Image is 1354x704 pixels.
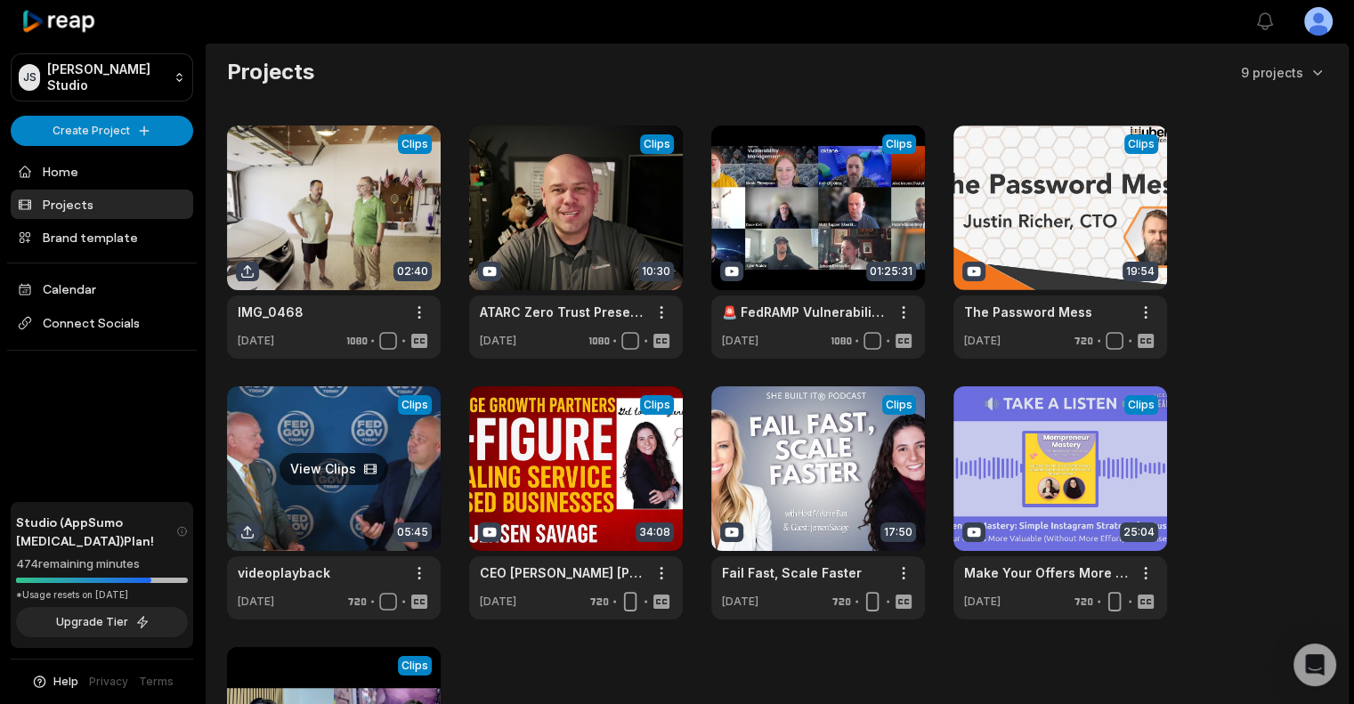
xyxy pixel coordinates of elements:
[238,303,304,321] a: IMG_0468
[722,563,862,582] a: Fail Fast, Scale Faster
[47,61,166,93] p: [PERSON_NAME] Studio
[16,513,176,550] span: Studio (AppSumo [MEDICAL_DATA]) Plan!
[227,58,314,86] h2: Projects
[11,157,193,186] a: Home
[722,303,886,321] a: 🚨 FedRAMP Vulnerability Management Special Event
[89,674,128,690] a: Privacy
[16,555,188,573] div: 474 remaining minutes
[11,274,193,303] a: Calendar
[31,674,78,690] button: Help
[19,64,40,91] div: JS
[1241,63,1326,82] button: 9 projects
[16,607,188,637] button: Upgrade Tier
[139,674,174,690] a: Terms
[11,190,193,219] a: Projects
[480,563,644,582] a: CEO [PERSON_NAME] [PERSON_NAME], Scaling Brands & Building a Marketing Empire, Disrupting the Mar...
[11,307,193,339] span: Connect Socials
[964,563,1128,582] a: Make Your Offers More Valuable (Without More Effort) with [PERSON_NAME] [PERSON_NAME] | Mompreneu...
[964,303,1092,321] a: The Password Mess
[480,303,644,321] a: ATARC Zero Trust Presentation
[238,563,330,582] a: videoplayback
[11,223,193,252] a: Brand template
[16,588,188,602] div: *Usage resets on [DATE]
[53,674,78,690] span: Help
[1293,643,1336,686] div: Open Intercom Messenger
[11,116,193,146] button: Create Project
